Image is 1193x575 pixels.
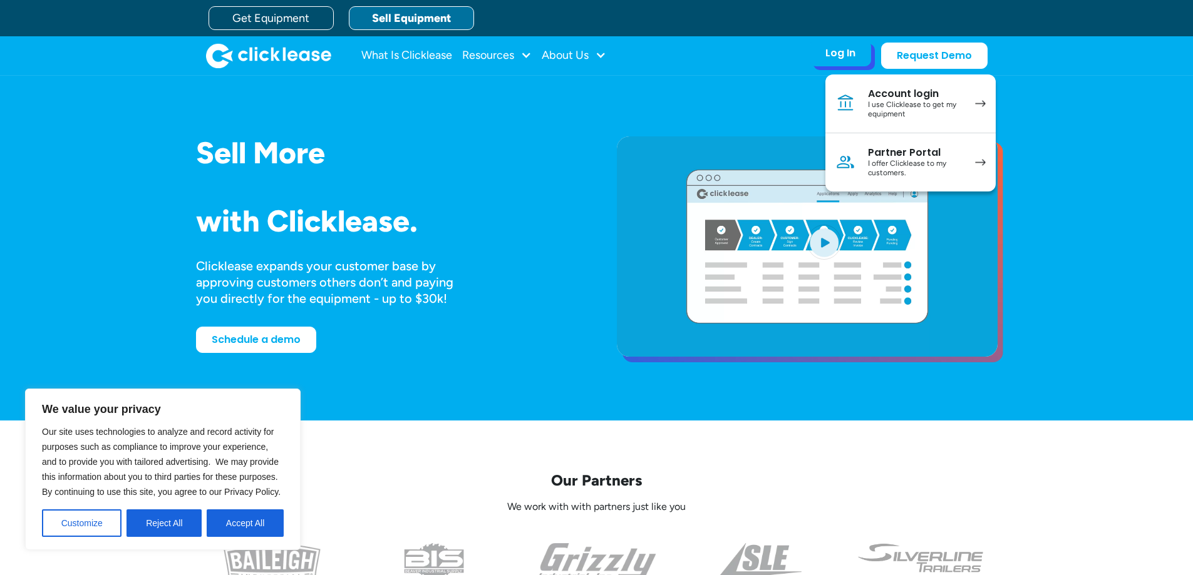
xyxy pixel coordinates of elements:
a: Account loginI use Clicklease to get my equipment [825,74,996,133]
div: Partner Portal [868,146,963,159]
button: Reject All [127,509,202,537]
p: We value your privacy [42,402,284,417]
h1: Sell More [196,136,577,170]
button: Accept All [207,509,284,537]
a: Sell Equipment [349,6,474,30]
div: Log In [825,47,855,59]
img: arrow [975,159,986,166]
a: home [206,43,331,68]
button: Customize [42,509,121,537]
img: arrow [975,100,986,107]
a: Schedule a demo [196,327,316,353]
div: We value your privacy [25,389,301,550]
p: Our Partners [196,471,998,490]
a: Partner PortalI offer Clicklease to my customers. [825,133,996,191]
h1: with Clicklease. [196,205,577,238]
div: Resources [462,43,532,68]
a: Request Demo [881,43,988,69]
div: I use Clicklease to get my equipment [868,100,963,120]
a: What Is Clicklease [361,43,452,68]
img: Person icon [835,152,855,172]
img: Bank icon [835,93,855,113]
div: Account login [868,88,963,100]
p: We work with with partners just like you [196,501,998,514]
div: Clicklease expands your customer base by approving customers others don’t and paying you directly... [196,258,477,307]
img: Clicklease logo [206,43,331,68]
nav: Log In [825,74,996,191]
span: Our site uses technologies to analyze and record activity for purposes such as compliance to impr... [42,427,281,497]
a: Get Equipment [209,6,334,30]
img: Blue play button logo on a light blue circular background [807,225,841,260]
div: About Us [542,43,606,68]
a: open lightbox [617,136,998,357]
div: I offer Clicklease to my customers. [868,159,963,178]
